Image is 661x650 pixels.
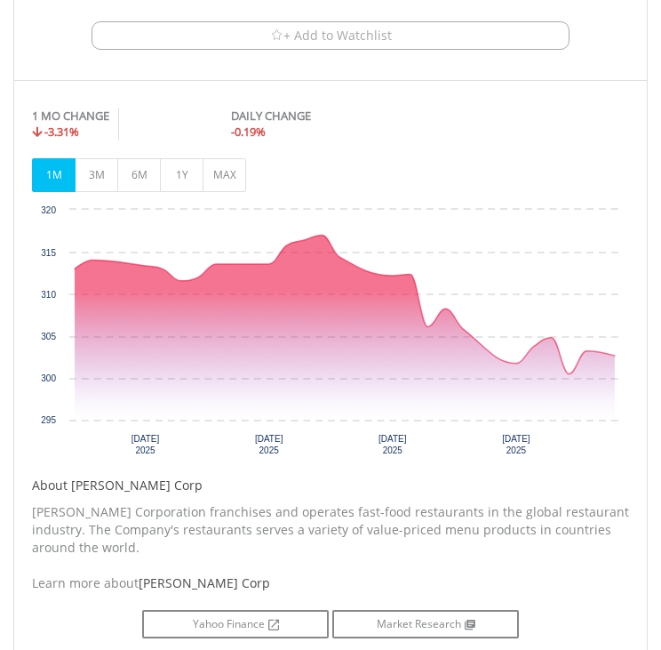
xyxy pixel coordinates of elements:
[378,434,407,455] text: [DATE] 2025
[283,27,392,44] span: + Add to Watchlist
[131,434,160,455] text: [DATE] 2025
[255,434,283,455] text: [DATE] 2025
[203,158,246,192] button: MAX
[92,21,569,50] button: Watchlist + Add to Watchlist
[231,124,266,140] span: -0.19%
[332,610,519,638] a: Market Research
[41,415,56,425] text: 295
[41,290,56,300] text: 310
[44,124,79,140] span: -3.31%
[32,108,109,124] div: 1 MO CHANGE
[41,248,56,258] text: 315
[32,201,629,468] div: Chart. Highcharts interactive chart.
[160,158,203,192] button: 1Y
[270,29,283,43] img: Watchlist
[32,477,629,494] h5: About [PERSON_NAME] Corp
[41,332,56,341] text: 305
[139,574,270,591] span: [PERSON_NAME] Corp
[41,373,56,383] text: 300
[117,158,161,192] button: 6M
[32,503,629,557] p: [PERSON_NAME] Corporation franchises and operates fast-food restaurants in the global restaurant ...
[142,610,329,638] a: Yahoo Finance
[502,434,530,455] text: [DATE] 2025
[32,158,76,192] button: 1M
[32,574,629,592] div: Learn more about
[32,201,629,468] svg: Interactive chart
[41,205,56,215] text: 320
[231,108,530,124] div: DAILY CHANGE
[75,158,118,192] button: 3M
